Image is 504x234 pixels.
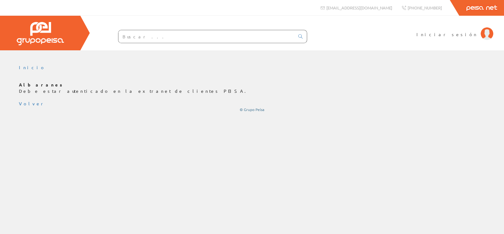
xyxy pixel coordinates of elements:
b: Albaranes [19,82,65,87]
span: [PHONE_NUMBER] [408,5,442,10]
span: [EMAIL_ADDRESS][DOMAIN_NAME] [326,5,392,10]
span: Iniciar sesión [416,31,478,37]
a: Volver [19,101,45,106]
img: Grupo Peisa [17,22,64,45]
input: Buscar ... [118,30,295,43]
a: Iniciar sesión [416,26,493,32]
a: Inicio [19,64,46,70]
div: © Grupo Peisa [19,107,485,112]
p: Debe estar autenticado en la extranet de clientes PEISA. [19,82,485,94]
